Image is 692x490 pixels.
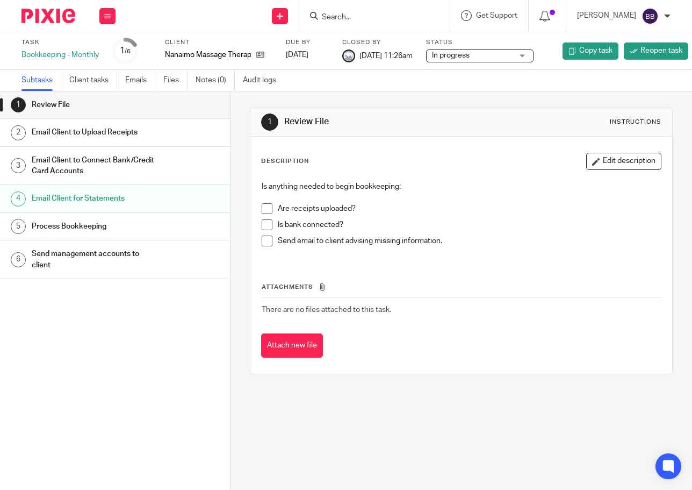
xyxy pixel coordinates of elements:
[262,181,661,192] p: Is anything needed to begin bookkeeping:
[641,8,659,25] img: svg%3E
[261,113,278,131] div: 1
[262,284,313,290] span: Attachments
[11,158,26,173] div: 3
[278,219,661,230] p: Is bank connected?
[163,70,188,91] a: Files
[21,70,61,91] a: Subtasks
[32,124,157,140] h1: Email Client to Upload Receipts
[640,45,682,56] span: Reopen task
[261,157,309,166] p: Description
[476,12,517,19] span: Get Support
[11,125,26,140] div: 2
[11,191,26,207] div: 4
[342,49,355,62] img: Copy%20of%20Rockies%20accounting%20v3%20(1).png
[342,38,413,47] label: Closed by
[610,118,661,126] div: Instructions
[426,38,534,47] label: Status
[165,49,251,60] p: Nanaimo Massage Therapy
[120,45,131,57] div: 1
[21,49,99,60] div: Bookkeeping - Monthly
[165,38,272,47] label: Client
[321,13,417,23] input: Search
[32,152,157,180] h1: Email Client to Connect Bank/Credit Card Accounts
[432,52,470,59] span: In progress
[261,333,323,358] button: Attach new file
[125,70,155,91] a: Emails
[286,38,329,47] label: Due by
[69,70,117,91] a: Client tasks
[579,45,612,56] span: Copy task
[32,218,157,235] h1: Process Bookkeeping
[278,203,661,214] p: Are receipts uploaded?
[11,219,26,234] div: 5
[563,42,618,60] a: Copy task
[624,42,688,60] a: Reopen task
[359,52,413,59] span: [DATE] 11:26am
[21,38,99,47] label: Task
[11,97,26,112] div: 1
[284,116,485,127] h1: Review File
[586,153,661,170] button: Edit description
[243,70,284,91] a: Audit logs
[577,10,636,21] p: [PERSON_NAME]
[32,97,157,113] h1: Review File
[286,49,329,60] div: [DATE]
[278,236,661,246] p: Send email to client advising missing information.
[21,9,75,23] img: Pixie
[125,48,131,54] small: /6
[262,306,391,314] span: There are no files attached to this task.
[196,70,235,91] a: Notes (0)
[32,246,157,273] h1: Send management accounts to client
[11,252,26,267] div: 6
[32,190,157,207] h1: Email Client for Statements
